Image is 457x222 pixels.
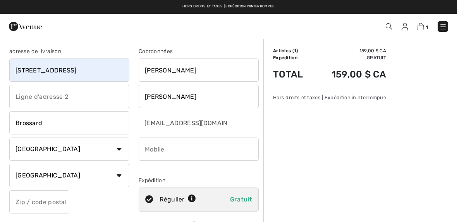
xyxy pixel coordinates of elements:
font: 1 [426,24,428,30]
font: Articles ( [273,48,294,53]
input: Nom de famille [139,85,259,108]
img: Menu [439,23,447,31]
font: Hors droits et taxes | Expédition ininterrompue [273,95,386,100]
input: Mobile [139,138,259,161]
font: Expédition [139,177,165,184]
font: Régulier [160,196,184,203]
input: Adresse Ligne 1 [9,59,129,82]
font: ) [296,48,298,53]
img: Recherche [386,23,392,30]
font: Expédition [273,55,297,60]
font: 159,00 $ CA [359,48,386,53]
a: 1 [417,22,428,31]
font: Coordonnées [139,48,173,55]
font: Hors droits et taxes | Expédition ininterrompue [182,4,274,8]
img: Sac à provisions [417,23,424,30]
font: Total [273,69,303,80]
input: Ligne d'adresse 2 [9,85,129,108]
input: Ville [9,111,129,134]
font: Gratuit [367,55,386,60]
img: 1ère Avenue [9,19,42,34]
input: Zip / code postal [9,190,69,213]
font: adresse de livraison [9,48,61,55]
input: E-mail [139,111,229,134]
font: 159,00 $ CA [332,69,386,80]
input: Prénom [139,59,259,82]
font: 1 [294,48,296,53]
img: Mes informations [402,23,408,31]
a: 1ère Avenue [9,22,42,29]
font: Gratuit [230,196,252,203]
